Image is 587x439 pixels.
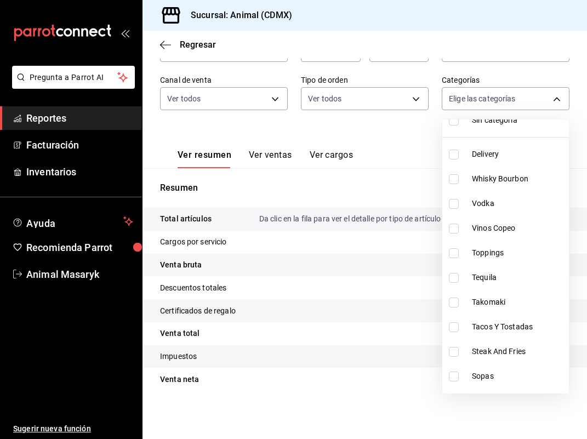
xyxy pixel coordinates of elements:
span: Tacos Y Tostadas [472,321,565,333]
span: Sopas [472,370,565,382]
span: Delivery [472,149,565,160]
span: Whisky Bourbon [472,173,565,185]
span: Vinos Copeo [472,223,565,234]
span: Sin categoría [472,115,565,126]
span: Toppings [472,247,565,259]
span: Vodka [472,198,565,209]
span: Tequila [472,272,565,283]
span: Takomaki [472,297,565,308]
span: Steak And Fries [472,346,565,357]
